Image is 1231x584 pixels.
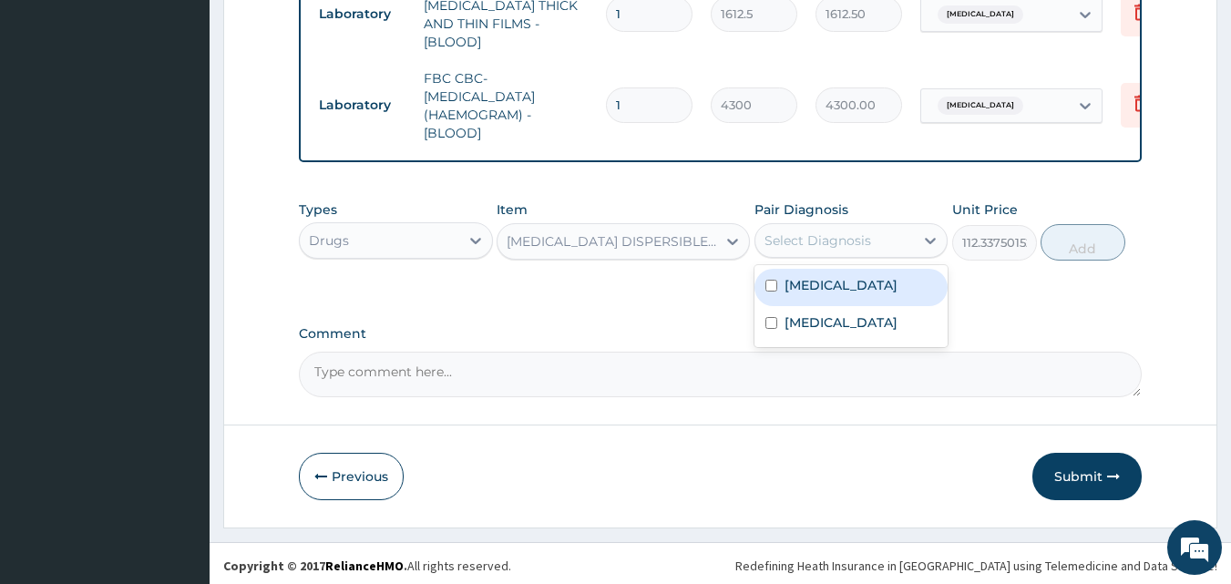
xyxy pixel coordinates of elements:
label: [MEDICAL_DATA] [785,276,898,294]
div: [MEDICAL_DATA] DISPERSIBLE 20/120MG [507,232,718,251]
div: Drugs [309,231,349,250]
span: [MEDICAL_DATA] [938,97,1023,115]
div: Minimize live chat window [299,9,343,53]
strong: Copyright © 2017 . [223,558,407,574]
label: [MEDICAL_DATA] [785,313,898,332]
button: Previous [299,453,404,500]
a: RelianceHMO [325,558,404,574]
div: Chat with us now [95,102,306,126]
div: Select Diagnosis [764,231,871,250]
button: Add [1041,224,1125,261]
td: Laboratory [310,88,415,122]
span: [MEDICAL_DATA] [938,5,1023,24]
label: Unit Price [952,200,1018,219]
label: Pair Diagnosis [754,200,848,219]
label: Item [497,200,528,219]
textarea: Type your message and hit 'Enter' [9,390,347,454]
label: Comment [299,326,1143,342]
span: We're online! [106,176,251,360]
button: Submit [1032,453,1142,500]
td: FBC CBC-[MEDICAL_DATA] (HAEMOGRAM) - [BLOOD] [415,60,597,151]
img: d_794563401_company_1708531726252_794563401 [34,91,74,137]
div: Redefining Heath Insurance in [GEOGRAPHIC_DATA] using Telemedicine and Data Science! [735,557,1217,575]
label: Types [299,202,337,218]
